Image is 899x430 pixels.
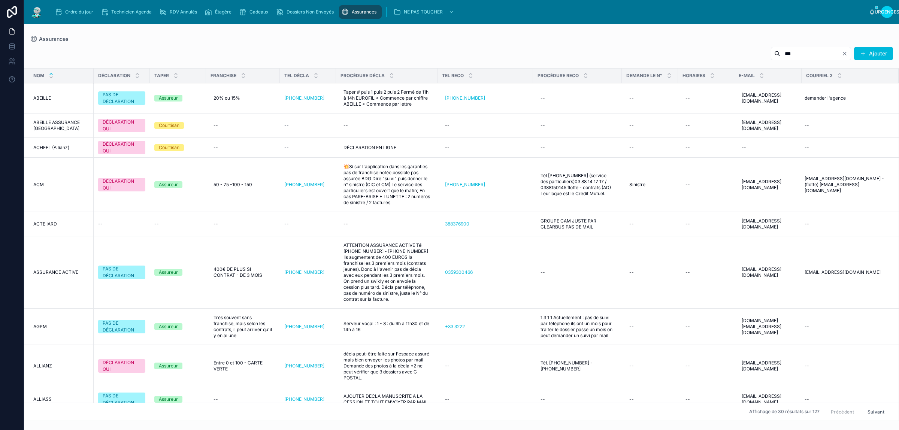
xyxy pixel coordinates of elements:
font: Assurances [39,36,69,42]
font: -- [805,145,809,150]
a: Assureur [154,396,202,403]
a: Courtisan [154,122,202,129]
font: Horaires [682,73,705,78]
font: ASSURANCE ACTIVE [33,269,78,275]
a: [EMAIL_ADDRESS][DOMAIN_NAME] - (flotte) [EMAIL_ADDRESS][DOMAIN_NAME] [802,173,890,197]
font: -- [685,182,690,187]
font: Assureur [159,182,178,187]
a: -- [211,218,275,230]
a: 50 - 75 -100 - 150 [211,179,275,191]
font: Sinistre [629,182,645,187]
a: Serveur vocal : 1 - 3 : du 9h à 11h30 et de 14h à 16 [340,318,433,336]
a: -- [682,360,730,372]
font: Tél [PHONE_NUMBER] (service des particuliers)03 88 14 17 17 / 0388150145 flotte - contrats (AD) L... [541,173,612,196]
a: -- [802,218,890,230]
a: -- [284,145,332,151]
font: Entre 0 et 100 - CARTE VERTE [214,360,264,372]
a: 388376900 [445,221,469,227]
a: [PHONE_NUMBER] [284,363,324,369]
font: ATTENTION ASSURANCE ACTIVE Tél [PHONE_NUMBER] - [PHONE_NUMBER] Ils augmentent de 400 EUROS la fra... [343,242,429,302]
font: ACM [33,182,44,187]
a: DÉCLARATION OUI [98,119,145,132]
a: -- [538,393,617,405]
font: -- [629,95,634,101]
font: [EMAIL_ADDRESS][DOMAIN_NAME] [742,218,781,230]
a: -- [538,119,617,131]
font: -- [685,221,690,227]
a: Dossiers Non Envoyés [274,5,339,19]
font: [PHONE_NUMBER] [284,396,324,402]
a: 1 3 1 1 Actuellement : pas de suivi par téléphone ils ont un mois pour traiter le dossier passé u... [538,312,617,342]
font: -- [214,122,218,128]
a: [PHONE_NUMBER] [284,269,332,275]
a: -- [538,92,617,104]
a: Tél [PHONE_NUMBER] (service des particuliers)03 88 14 17 17 / 0388150145 flotte - contrats (AD) L... [538,170,617,200]
font: -- [284,122,289,128]
a: PAS DE DÉCLARATION [98,91,145,105]
font: Dossiers Non Envoyés [287,9,334,15]
a: -- [682,92,730,104]
a: Taper # puis 1 puis 2 puis 2 Fermé de 11h à 14h EUROFIL > Commence par chiffre ABEILLE > Commence... [340,86,433,110]
font: -- [154,221,159,227]
font: décla peut-être faite sur l'espace assuré mais bien envoyer les photos par mail Demande des photo... [343,351,430,381]
font: Suivant [868,409,884,415]
font: [PHONE_NUMBER] [284,95,324,101]
a: [PHONE_NUMBER] [284,182,332,188]
a: [PHONE_NUMBER] [442,179,529,191]
a: -- [626,321,674,333]
a: [PHONE_NUMBER] [445,182,485,188]
a: -- [284,221,332,227]
font: PAS DE DÉCLARATION [103,92,134,104]
font: [DOMAIN_NAME][EMAIL_ADDRESS][DOMAIN_NAME] [742,318,781,335]
font: TEL DÉCLA [284,73,309,78]
font: -- [685,324,690,329]
a: Assureur [154,95,202,102]
a: Assureur [154,269,202,276]
a: +33 3222 [442,321,529,333]
a: -- [538,142,617,154]
font: -- [629,396,634,402]
a: ALLIANZ [33,363,89,369]
font: -- [445,122,449,128]
font: ABEILLE ASSURANCE [GEOGRAPHIC_DATA] [33,119,81,131]
a: AGPM [33,324,89,330]
font: -- [629,221,634,227]
font: -- [685,145,690,150]
font: [PHONE_NUMBER] [445,95,485,101]
a: -- [340,218,433,230]
font: -- [629,145,634,150]
a: 400€ DE PLUS SI CONTRAT - DE 3 MOIS [211,263,275,281]
font: AGPM [33,324,47,329]
a: Courtisan [154,144,202,151]
a: -- [739,142,797,154]
a: -- [802,142,890,154]
div: contenu déroulant [49,4,869,20]
a: [EMAIL_ADDRESS][DOMAIN_NAME] [739,263,797,281]
font: Assureur [159,95,178,101]
a: Étagère [202,5,237,19]
font: -- [541,122,545,128]
font: -- [805,122,809,128]
font: DÉCLARATION OUI [103,178,134,191]
a: PAS DE DÉCLARATION [98,320,145,333]
font: [EMAIL_ADDRESS][DOMAIN_NAME] [742,119,781,131]
font: -- [685,363,690,369]
a: -- [682,218,730,230]
font: [EMAIL_ADDRESS][DOMAIN_NAME] [742,92,781,104]
font: COURRIEL 2 [806,73,833,78]
a: Tél. [PHONE_NUMBER] - [PHONE_NUMBER] [538,357,617,375]
font: [EMAIL_ADDRESS][DOMAIN_NAME] [742,179,781,190]
font: -- [343,221,348,227]
a: -- [626,119,674,131]
a: [PHONE_NUMBER] [284,182,324,188]
font: Serveur vocal : 1 - 3 : du 9h à 11h30 et de 14h à 16 [343,321,430,332]
font: -- [805,363,809,369]
a: -- [682,179,730,191]
a: ABEILLE [33,95,89,101]
a: -- [340,119,433,131]
font: TAPER [154,73,169,78]
font: Très souvent sans franchise, mais selon les contrats, il peut arriver qu'il y en ai une [214,315,273,338]
a: -- [802,119,890,131]
font: PAS DE DÉCLARATION [103,320,134,333]
font: -- [805,396,809,402]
